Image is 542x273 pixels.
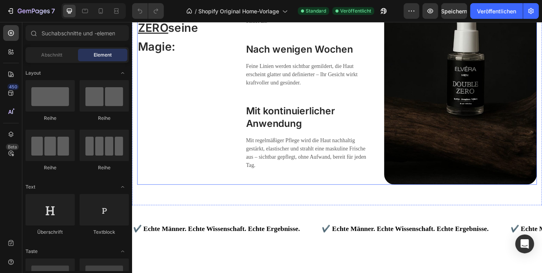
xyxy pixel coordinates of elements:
[116,67,129,79] span: Öffnen
[3,3,58,19] button: 7
[38,229,63,235] font: Überschrift
[44,115,56,121] font: Reihe
[98,165,111,170] font: Reihe
[41,52,62,58] font: Abschnitt
[198,8,279,15] font: Shopify Original Home-Vorlage
[9,84,17,90] font: 450
[477,8,516,15] font: Veröffentlichen
[98,115,111,121] font: Reihe
[44,165,56,170] font: Reihe
[25,25,129,41] input: Suchabschnitte und -elemente
[132,22,542,273] iframe: Designbereich
[306,8,326,14] font: Standard
[470,3,523,19] button: Veröffentlichen
[25,184,35,190] font: Text
[8,144,17,150] font: Beta
[94,52,112,58] font: Element
[218,233,410,241] span: ✔️ Echte Männer. Echte Wissenschaft. Echte Ergebnisse.
[441,8,468,15] font: Speichern
[25,248,38,254] font: Taste
[116,181,129,193] span: Öffnen
[515,235,534,253] div: Öffnen Sie den Intercom Messenger
[340,8,371,14] font: Veröffentlicht
[1,233,193,241] span: ✔️ Echte Männer. Echte Wissenschaft. Echte Ergebnisse.
[25,70,41,76] font: Layout
[51,7,55,15] font: 7
[195,8,197,15] font: /
[116,245,129,258] span: Öffnen
[132,3,164,19] div: Rückgängig/Wiederholen
[93,229,115,235] font: Textblock
[441,3,467,19] button: Speichern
